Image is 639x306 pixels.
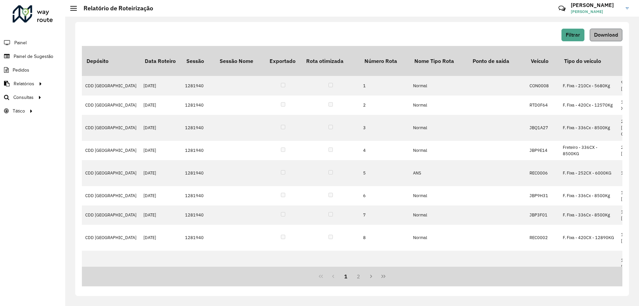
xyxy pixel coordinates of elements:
[82,251,140,302] td: CDD [GEOGRAPHIC_DATA]
[566,32,580,38] span: Filtrar
[182,46,215,76] th: Sessão
[140,115,182,141] td: [DATE]
[526,251,559,302] td: CRW5T01
[265,46,302,76] th: Exportado
[410,205,468,225] td: Normal
[526,96,559,115] td: RTD0F64
[410,251,468,302] td: FAD
[140,141,182,160] td: [DATE]
[140,96,182,115] td: [DATE]
[559,186,618,205] td: F. Fixa - 336Cx - 8500Kg
[559,251,618,302] td: F. Fixa - 70Cx - 1500Kg
[82,76,140,95] td: CDD [GEOGRAPHIC_DATA]
[526,225,559,251] td: REC0002
[182,225,215,251] td: 1281940
[360,225,410,251] td: 8
[571,9,621,15] span: [PERSON_NAME]
[77,5,153,12] h2: Relatório de Roteirização
[14,53,53,60] span: Painel de Sugestão
[182,76,215,95] td: 1281940
[82,96,140,115] td: CDD [GEOGRAPHIC_DATA]
[339,270,352,283] button: 1
[410,186,468,205] td: Normal
[182,96,215,115] td: 1281940
[14,39,27,46] span: Painel
[559,115,618,141] td: F. Fixa - 336Cx - 8500Kg
[182,186,215,205] td: 1281940
[360,76,410,95] td: 1
[182,160,215,186] td: 1281940
[555,1,569,16] a: Contato Rápido
[526,186,559,205] td: JBP9H31
[360,205,410,225] td: 7
[140,160,182,186] td: [DATE]
[365,270,377,283] button: Next Page
[82,186,140,205] td: CDD [GEOGRAPHIC_DATA]
[302,46,360,76] th: Rota otimizada
[360,96,410,115] td: 2
[377,270,390,283] button: Last Page
[182,205,215,225] td: 1281940
[82,160,140,186] td: CDD [GEOGRAPHIC_DATA]
[410,115,468,141] td: Normal
[140,76,182,95] td: [DATE]
[559,205,618,225] td: F. Fixa - 336Cx - 8500Kg
[13,67,29,74] span: Pedidos
[468,251,526,302] td: 01 - UDC Flex [GEOGRAPHIC_DATA]
[410,141,468,160] td: Normal
[526,141,559,160] td: JBP9E14
[140,251,182,302] td: [DATE]
[82,46,140,76] th: Depósito
[14,80,34,87] span: Relatórios
[82,141,140,160] td: CDD [GEOGRAPHIC_DATA]
[360,186,410,205] td: 6
[559,225,618,251] td: F. Fixa - 420CX - 12890KG
[559,76,618,95] td: F. Fixa - 210Cx - 5680Kg
[526,160,559,186] td: REC0006
[140,46,182,76] th: Data Roteiro
[410,225,468,251] td: Normal
[360,115,410,141] td: 3
[352,270,365,283] button: 2
[13,94,34,101] span: Consultas
[526,46,559,76] th: Veículo
[410,76,468,95] td: Normal
[559,96,618,115] td: F. Fixa - 420Cx - 12570Kg
[140,205,182,225] td: [DATE]
[571,2,621,8] h3: [PERSON_NAME]
[360,141,410,160] td: 4
[468,46,526,76] th: Ponto de saída
[590,29,622,41] button: Download
[13,108,25,115] span: Tático
[182,115,215,141] td: 1281940
[410,46,468,76] th: Nome Tipo Rota
[82,225,140,251] td: CDD [GEOGRAPHIC_DATA]
[594,32,618,38] span: Download
[360,46,410,76] th: Número Rota
[559,141,618,160] td: Freteiro - 336CX - 8500KG
[410,160,468,186] td: ANS
[410,96,468,115] td: Normal
[559,46,618,76] th: Tipo do veículo
[561,29,584,41] button: Filtrar
[82,115,140,141] td: CDD [GEOGRAPHIC_DATA]
[559,160,618,186] td: F. Fixa - 252CX - 6000KG
[526,76,559,95] td: CON0008
[82,205,140,225] td: CDD [GEOGRAPHIC_DATA]
[215,46,265,76] th: Sessão Nome
[182,251,215,302] td: 1281940
[140,186,182,205] td: [DATE]
[526,205,559,225] td: JBP3F01
[360,160,410,186] td: 5
[182,141,215,160] td: 1281940
[360,251,410,302] td: 9
[526,115,559,141] td: JBQ1A27
[140,225,182,251] td: [DATE]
